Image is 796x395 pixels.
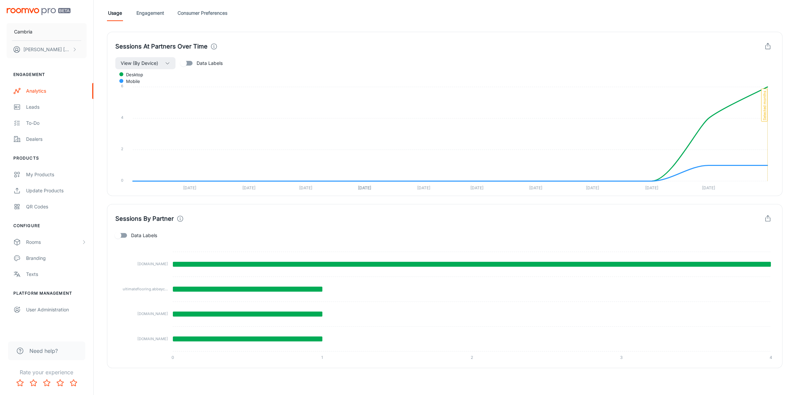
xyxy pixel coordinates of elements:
div: Rooms [26,238,81,246]
tspan: 0 [172,355,174,360]
span: mobile [121,78,140,84]
tspan: [DATE] [299,186,312,191]
div: My Products [26,171,87,178]
div: Analytics [26,87,87,95]
span: View (By Device) [121,59,158,67]
tspan: [DOMAIN_NAME] [137,311,168,316]
a: Consumer Preferences [178,5,227,21]
p: Rate your experience [5,368,88,376]
img: Roomvo PRO Beta [7,8,71,15]
button: Rate 1 star [13,376,27,390]
p: [PERSON_NAME] [PERSON_NAME] [23,46,71,53]
button: Rate 2 star [27,376,40,390]
a: Usage [107,5,123,21]
tspan: [DATE] [586,186,599,191]
h4: Sessions At Partners Over Time [115,42,208,51]
button: View (By Device) [115,57,176,69]
tspan: 4 [121,115,124,120]
div: User Administration [26,306,87,313]
div: To-do [26,119,87,127]
button: Rate 4 star [53,376,67,390]
tspan: ultimateflooring.abbeyc... [123,287,168,291]
span: Need help? [29,347,58,355]
tspan: 2 [121,146,124,151]
div: Leads [26,103,87,111]
tspan: [DATE] [358,186,371,191]
tspan: [DATE] [529,186,542,191]
span: desktop [121,72,143,78]
div: Texts [26,271,87,278]
button: Rate 5 star [67,376,80,390]
tspan: [DATE] [702,186,715,191]
tspan: [DATE] [184,186,197,191]
span: Data Labels [131,232,157,239]
tspan: 6 [121,84,124,88]
tspan: [DATE] [417,186,430,191]
tspan: [DOMAIN_NAME] [137,336,168,341]
tspan: 1 [321,355,323,360]
a: Engagement [136,5,164,21]
tspan: [DOMAIN_NAME] [137,262,168,267]
tspan: [DATE] [242,186,255,191]
button: Rate 3 star [40,376,53,390]
tspan: 4 [770,355,772,360]
div: QR Codes [26,203,87,210]
div: Dealers [26,135,87,143]
button: [PERSON_NAME] [PERSON_NAME] [7,41,87,58]
tspan: [DATE] [470,186,483,191]
p: Cambria [14,28,32,35]
button: Cambria [7,23,87,40]
div: Update Products [26,187,87,194]
h4: Sessions By Partner [115,214,174,223]
div: Branding [26,255,87,262]
tspan: [DATE] [645,186,658,191]
tspan: 3 [620,355,622,360]
tspan: 2 [471,355,473,360]
span: Data Labels [197,60,223,67]
tspan: 0 [121,178,124,183]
